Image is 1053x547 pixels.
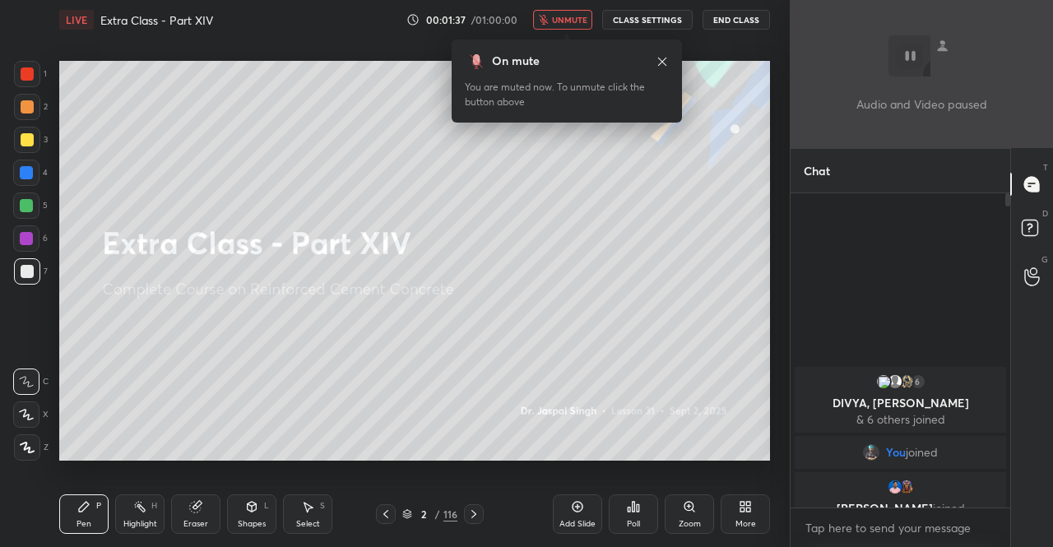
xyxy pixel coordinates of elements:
[415,509,432,519] div: 2
[906,446,938,459] span: joined
[435,509,440,519] div: /
[805,396,996,410] p: DIVYA, [PERSON_NAME]
[1041,253,1048,266] p: G
[805,413,996,426] p: & 6 others joined
[296,520,320,528] div: Select
[14,434,49,461] div: Z
[14,94,48,120] div: 2
[1043,161,1048,174] p: T
[887,373,903,390] img: default.png
[492,53,540,70] div: On mute
[1042,207,1048,220] p: D
[703,10,770,30] button: End Class
[602,10,693,30] button: CLASS SETTINGS
[886,446,906,459] span: You
[264,502,269,510] div: L
[910,373,926,390] div: 6
[465,80,669,109] div: You are muted now. To unmute click the button above
[14,258,48,285] div: 7
[898,479,915,495] img: 4706de7d6487492781807ac9d58357aa.jpg
[59,10,94,30] div: LIVE
[791,149,843,192] p: Chat
[875,373,892,390] img: 3
[320,502,325,510] div: S
[183,520,208,528] div: Eraser
[13,369,49,395] div: C
[552,14,587,25] span: unmute
[559,520,596,528] div: Add Slide
[151,502,157,510] div: H
[13,401,49,428] div: X
[863,444,879,461] img: 9d3c740ecb1b4446abd3172a233dfc7b.png
[627,520,640,528] div: Poll
[791,364,1010,508] div: grid
[533,10,592,30] button: unmute
[735,520,756,528] div: More
[77,520,91,528] div: Pen
[443,507,457,522] div: 116
[805,502,996,515] p: [PERSON_NAME]
[238,520,266,528] div: Shapes
[14,127,48,153] div: 3
[123,520,157,528] div: Highlight
[898,373,915,390] img: e7f46748b9de4f88abe8c057346c3ca3.jpg
[933,500,965,516] span: joined
[13,192,48,219] div: 5
[887,479,903,495] img: c14c019b8a2646dab65fb16bba351c4d.jpg
[13,160,48,186] div: 4
[14,61,47,87] div: 1
[13,225,48,252] div: 6
[856,95,987,113] p: Audio and Video paused
[679,520,701,528] div: Zoom
[100,12,213,28] h4: Extra Class - Part XIV
[96,502,101,510] div: P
